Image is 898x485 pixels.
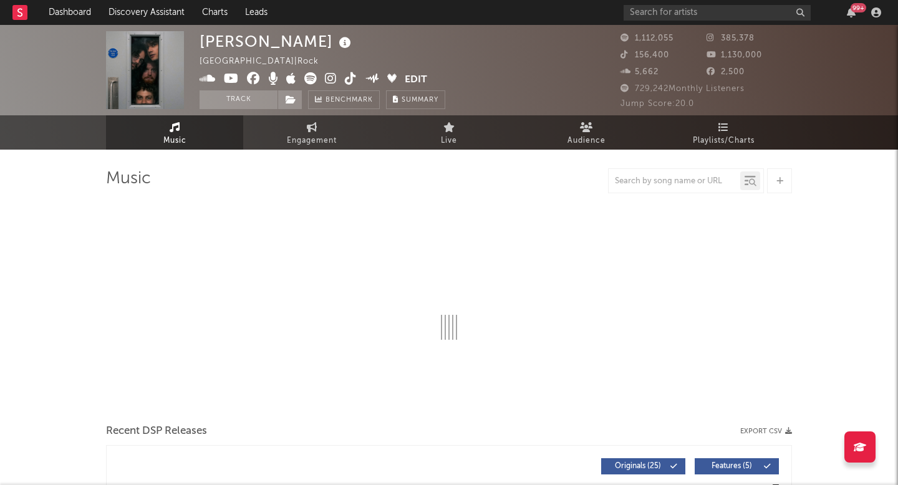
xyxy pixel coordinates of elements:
span: 156,400 [620,51,669,59]
a: Playlists/Charts [655,115,792,150]
a: Benchmark [308,90,380,109]
span: Engagement [287,133,337,148]
input: Search for artists [624,5,811,21]
button: Features(5) [695,458,779,474]
span: 729,242 Monthly Listeners [620,85,745,93]
span: Jump Score: 20.0 [620,100,694,108]
span: Originals ( 25 ) [609,463,667,470]
button: 99+ [847,7,856,17]
span: 2,500 [707,68,745,76]
button: Export CSV [740,428,792,435]
a: Music [106,115,243,150]
span: Music [163,133,186,148]
span: Playlists/Charts [693,133,755,148]
div: 99 + [851,3,866,12]
span: Live [441,133,457,148]
span: 5,662 [620,68,659,76]
span: Summary [402,97,438,103]
span: Recent DSP Releases [106,424,207,439]
a: Engagement [243,115,380,150]
a: Audience [518,115,655,150]
button: Originals(25) [601,458,685,474]
span: Benchmark [326,93,373,108]
span: Audience [567,133,606,148]
div: [GEOGRAPHIC_DATA] | Rock [200,54,333,69]
span: 1,112,055 [620,34,673,42]
button: Summary [386,90,445,109]
span: 385,378 [707,34,755,42]
span: Features ( 5 ) [703,463,760,470]
button: Track [200,90,278,109]
button: Edit [405,72,427,88]
a: Live [380,115,518,150]
input: Search by song name or URL [609,176,740,186]
span: 1,130,000 [707,51,762,59]
div: [PERSON_NAME] [200,31,354,52]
